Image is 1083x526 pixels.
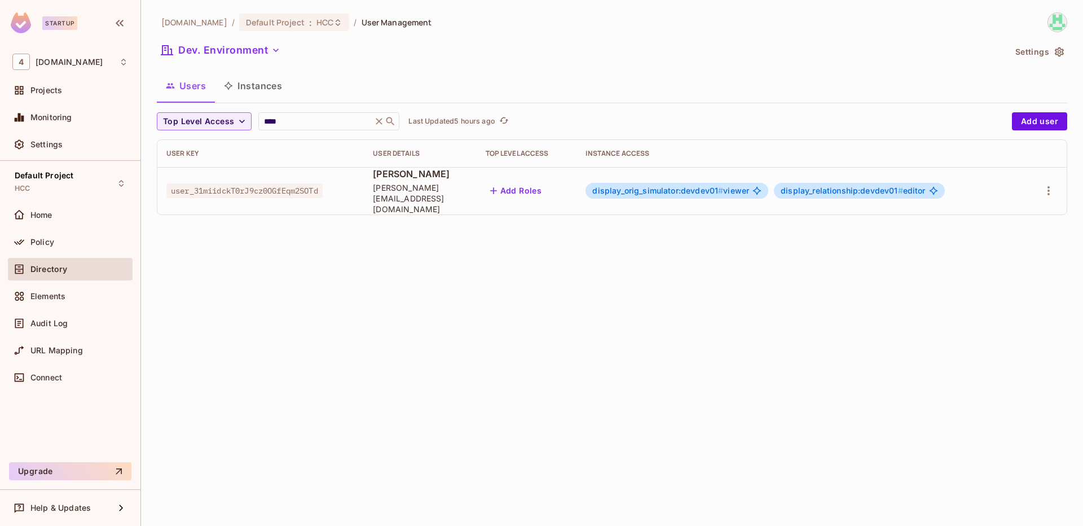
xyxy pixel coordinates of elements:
[592,186,749,195] span: viewer
[30,238,54,247] span: Policy
[373,182,467,214] span: [PERSON_NAME][EMAIL_ADDRESS][DOMAIN_NAME]
[30,211,52,220] span: Home
[30,346,83,355] span: URL Mapping
[898,186,903,195] span: #
[166,183,323,198] span: user_31miidckT0rJ9cz0OGfEqm2SOTd
[1011,43,1067,61] button: Settings
[316,17,333,28] span: HCC
[498,115,511,128] button: refresh
[1012,112,1067,130] button: Add user
[42,16,77,30] div: Startup
[30,292,65,301] span: Elements
[11,12,31,33] img: SReyMgAAAABJRU5ErkJggg==
[362,17,432,28] span: User Management
[157,112,252,130] button: Top Level Access
[246,17,305,28] span: Default Project
[166,149,355,158] div: User Key
[585,149,1015,158] div: Instance Access
[30,86,62,95] span: Projects
[495,115,511,128] span: Click to refresh data
[499,116,509,127] span: refresh
[30,503,91,512] span: Help & Updates
[781,186,903,195] span: display_relationship:devdev01
[408,117,495,126] p: Last Updated 5 hours ago
[486,149,568,158] div: Top Level Access
[157,72,215,100] button: Users
[781,186,925,195] span: editor
[30,113,72,122] span: Monitoring
[1048,13,1067,32] img: musharraf.ali@46labs.com
[15,171,73,180] span: Default Project
[354,17,356,28] li: /
[157,41,285,59] button: Dev. Environment
[718,186,723,195] span: #
[12,54,30,70] span: 4
[232,17,235,28] li: /
[486,182,547,200] button: Add Roles
[592,186,723,195] span: display_orig_simulator:devdev01
[36,58,103,67] span: Workspace: 46labs.com
[9,462,131,480] button: Upgrade
[161,17,227,28] span: the active workspace
[163,115,234,129] span: Top Level Access
[30,319,68,328] span: Audit Log
[15,184,30,193] span: HCC
[30,373,62,382] span: Connect
[373,168,467,180] span: [PERSON_NAME]
[373,149,467,158] div: User Details
[30,140,63,149] span: Settings
[215,72,291,100] button: Instances
[309,18,312,27] span: :
[30,265,67,274] span: Directory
